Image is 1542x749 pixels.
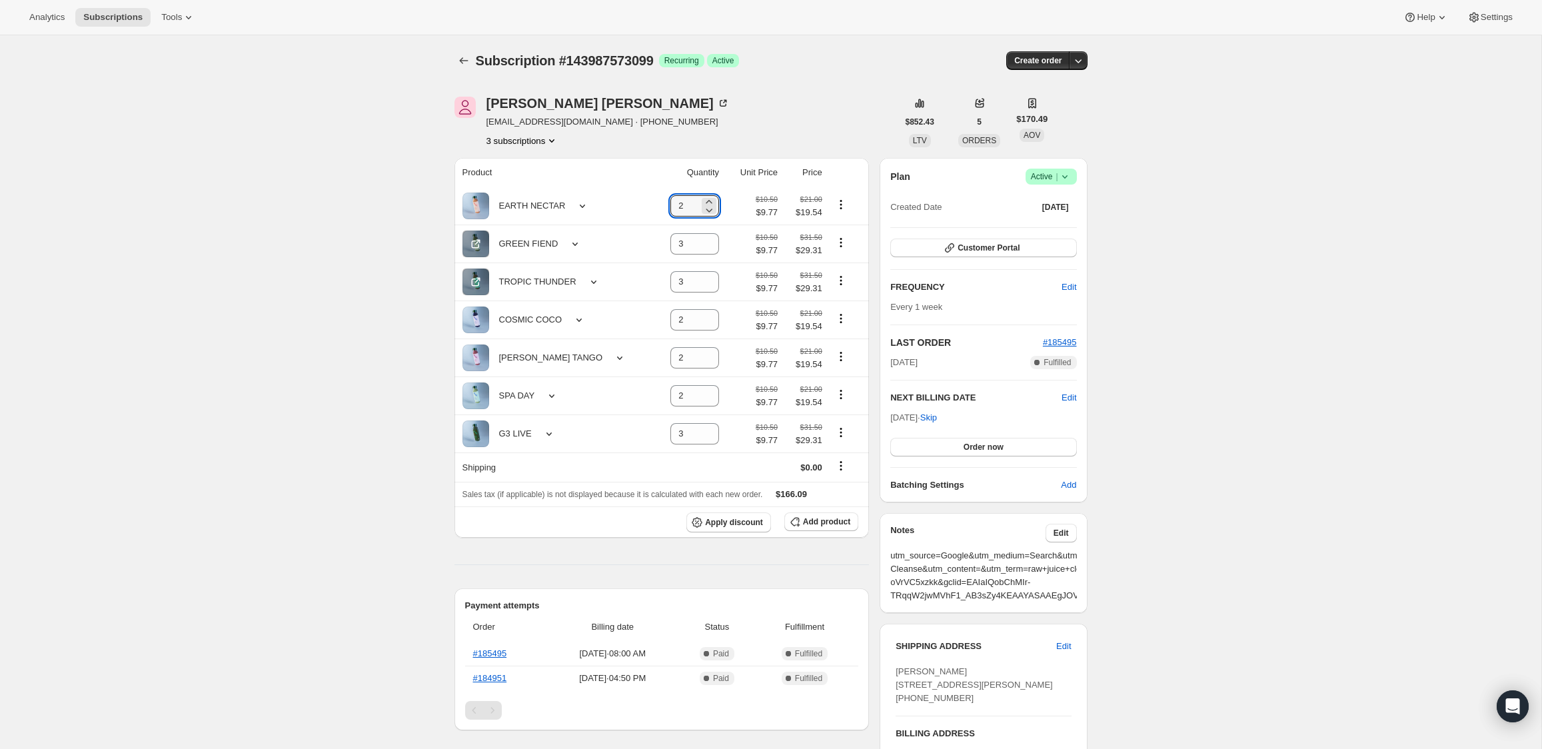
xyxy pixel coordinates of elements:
span: [DATE] · 04:50 PM [550,672,676,685]
img: product img [462,420,489,447]
img: product img [462,269,489,295]
h3: Notes [890,524,1046,542]
span: Taylor Nance [454,97,476,118]
button: Create order [1006,51,1070,70]
img: product img [462,193,489,219]
button: Edit [1046,524,1077,542]
th: Order [465,612,546,642]
span: $19.54 [786,320,822,333]
span: Order now [964,442,1004,452]
a: #185495 [1043,337,1077,347]
th: Product [454,158,650,187]
h3: BILLING ADDRESS [896,727,1071,740]
span: [PERSON_NAME] [STREET_ADDRESS][PERSON_NAME] [PHONE_NUMBER] [896,666,1053,703]
button: Subscriptions [454,51,473,70]
button: 5 [969,113,990,131]
span: Fulfilled [795,673,822,684]
small: $21.00 [800,347,822,355]
span: Add product [803,516,850,527]
span: 5 [977,117,982,127]
a: #184951 [473,673,507,683]
small: $10.50 [756,271,778,279]
span: Recurring [664,55,699,66]
span: ORDERS [962,136,996,145]
img: product img [462,345,489,371]
button: Add product [784,512,858,531]
span: $170.49 [1016,113,1048,126]
a: #185495 [473,648,507,658]
span: [DATE] [890,356,918,369]
button: Product actions [486,134,559,147]
span: Tools [161,12,182,23]
nav: Pagination [465,701,859,720]
button: Order now [890,438,1076,456]
small: $10.50 [756,385,778,393]
th: Quantity [650,158,723,187]
div: G3 LIVE [489,427,532,440]
span: Created Date [890,201,942,214]
div: TROPIC THUNDER [489,275,576,289]
h2: Plan [890,170,910,183]
span: Fulfilled [795,648,822,659]
small: $31.50 [800,233,822,241]
button: Customer Portal [890,239,1076,257]
span: $19.54 [786,396,822,409]
h2: NEXT BILLING DATE [890,391,1062,404]
span: Active [1031,170,1072,183]
span: Edit [1062,281,1076,294]
small: $21.00 [800,195,822,203]
span: [EMAIL_ADDRESS][DOMAIN_NAME] · [PHONE_NUMBER] [486,115,730,129]
button: Settings [1459,8,1521,27]
button: Edit [1062,391,1076,404]
span: $0.00 [800,462,822,472]
span: $9.77 [756,282,778,295]
span: [DATE] · 08:00 AM [550,647,676,660]
span: [DATE] · [890,412,937,422]
span: Customer Portal [958,243,1020,253]
span: $166.09 [776,489,807,499]
button: Product actions [830,273,852,288]
span: Edit [1054,528,1069,538]
span: Fulfilled [1044,357,1071,368]
small: $31.50 [800,423,822,431]
span: $19.54 [786,206,822,219]
span: $9.77 [756,396,778,409]
button: Product actions [830,197,852,212]
button: Tools [153,8,203,27]
span: Paid [713,673,729,684]
th: Shipping [454,452,650,482]
button: Subscriptions [75,8,151,27]
img: product img [462,231,489,257]
span: Help [1417,12,1435,23]
small: $10.50 [756,347,778,355]
button: Product actions [830,349,852,364]
h2: FREQUENCY [890,281,1062,294]
span: [DATE] [1042,202,1069,213]
span: Settings [1481,12,1513,23]
span: Active [712,55,734,66]
span: utm_source=Google&utm_medium=Search&utm_campaign=Acquisition-Cleanse&utm_content=&utm_term=raw+ju... [890,549,1076,602]
button: Product actions [830,311,852,326]
button: Product actions [830,235,852,250]
span: AOV [1024,131,1040,140]
span: Fulfillment [759,620,850,634]
span: Subscription #143987573099 [476,53,654,68]
div: COSMIC COCO [489,313,562,327]
img: product img [462,382,489,409]
button: #185495 [1043,336,1077,349]
button: Analytics [21,8,73,27]
button: Product actions [830,387,852,402]
span: | [1056,171,1058,182]
span: Add [1061,478,1076,492]
button: Edit [1048,636,1079,657]
div: Open Intercom Messenger [1497,690,1529,722]
button: Help [1395,8,1456,27]
button: Product actions [830,425,852,440]
span: Analytics [29,12,65,23]
small: $31.50 [800,271,822,279]
div: GREEN FIEND [489,237,558,251]
button: Skip [912,407,945,428]
small: $10.50 [756,423,778,431]
span: Apply discount [705,517,763,528]
span: Edit [1056,640,1071,653]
